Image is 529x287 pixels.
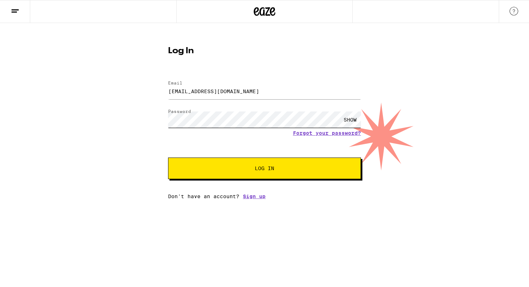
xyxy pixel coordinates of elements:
[168,158,361,179] button: Log In
[168,47,361,55] h1: Log In
[168,109,191,114] label: Password
[293,130,361,136] a: Forgot your password?
[4,5,52,11] span: Hi. Need any help?
[255,166,274,171] span: Log In
[168,81,182,85] label: Email
[168,193,361,199] div: Don't have an account?
[243,193,266,199] a: Sign up
[168,83,361,99] input: Email
[339,111,361,128] div: SHOW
